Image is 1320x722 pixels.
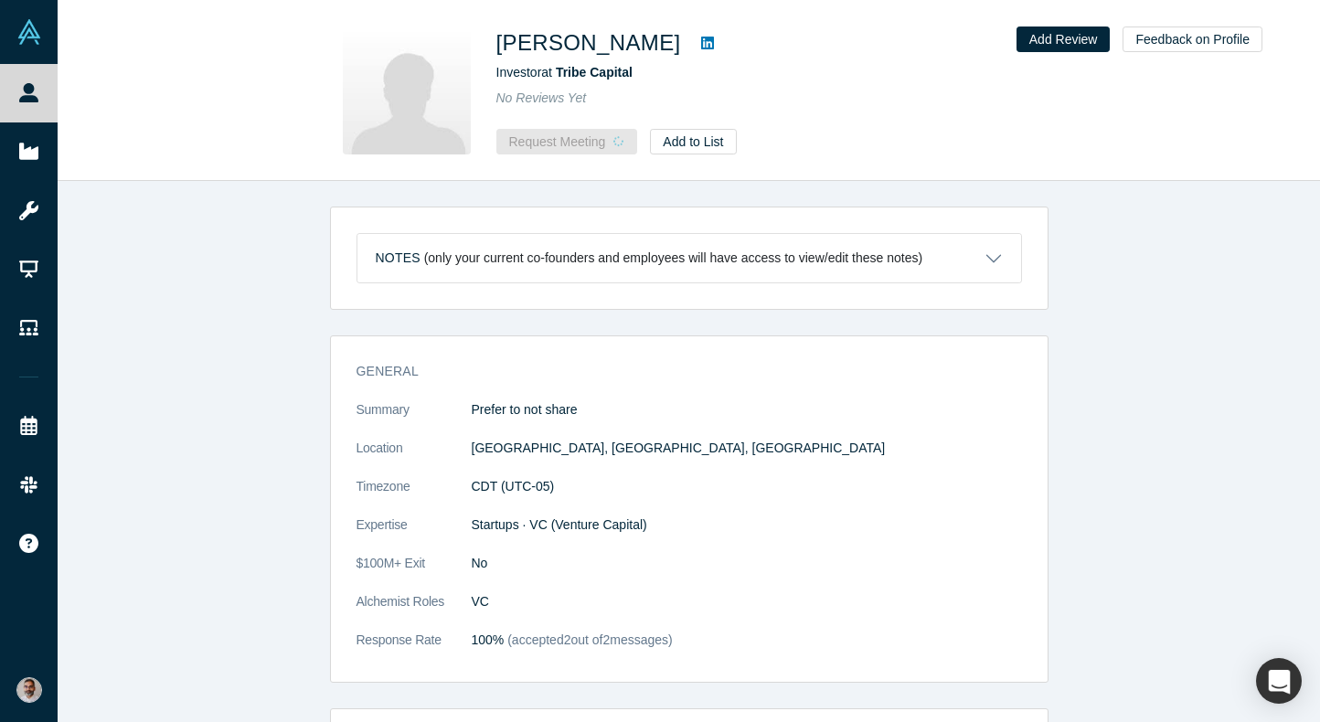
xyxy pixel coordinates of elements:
dt: Response Rate [357,631,472,669]
span: 100% [472,632,505,647]
button: Request Meeting [496,129,638,154]
h1: [PERSON_NAME] [496,27,681,59]
dd: [GEOGRAPHIC_DATA], [GEOGRAPHIC_DATA], [GEOGRAPHIC_DATA] [472,439,1022,458]
span: (accepted 2 out of 2 messages) [504,632,672,647]
dt: Expertise [357,515,472,554]
dt: Location [357,439,472,477]
dt: $100M+ Exit [357,554,472,592]
dt: Summary [357,400,472,439]
span: Investor at [496,65,633,80]
p: Prefer to not share [472,400,1022,419]
span: No Reviews Yet [496,90,587,105]
h3: Notes [376,249,420,268]
dd: CDT (UTC-05) [472,477,1022,496]
dt: Alchemist Roles [357,592,472,631]
dd: No [472,554,1022,573]
button: Feedback on Profile [1123,27,1262,52]
button: Add Review [1017,27,1111,52]
img: Patrick Blaschke's Profile Image [343,27,471,154]
img: Gotam Bhardwaj's Account [16,677,42,703]
h3: General [357,362,996,381]
img: Alchemist Vault Logo [16,19,42,45]
dd: VC [472,592,1022,611]
a: Tribe Capital [556,65,633,80]
span: Startups · VC (Venture Capital) [472,517,647,532]
button: Notes (only your current co-founders and employees will have access to view/edit these notes) [357,234,1021,282]
p: (only your current co-founders and employees will have access to view/edit these notes) [424,250,923,266]
dt: Timezone [357,477,472,515]
button: Add to List [650,129,736,154]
